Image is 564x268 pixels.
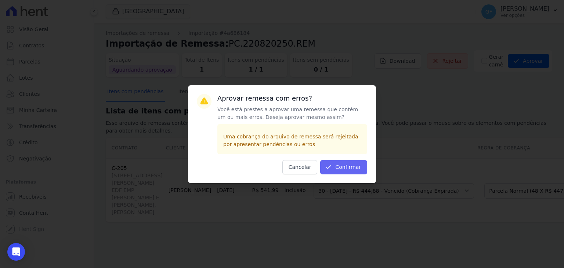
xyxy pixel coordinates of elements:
[320,160,367,174] button: Confirmar
[217,106,367,121] p: Você está prestes a aprovar uma remessa que contém um ou mais erros. Deseja aprovar mesmo assim?
[282,160,318,174] button: Cancelar
[217,94,367,103] h3: Aprovar remessa com erros?
[223,133,361,148] p: Uma cobrança do arquivo de remessa será rejeitada por apresentar pendências ou erros
[7,243,25,261] div: Open Intercom Messenger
